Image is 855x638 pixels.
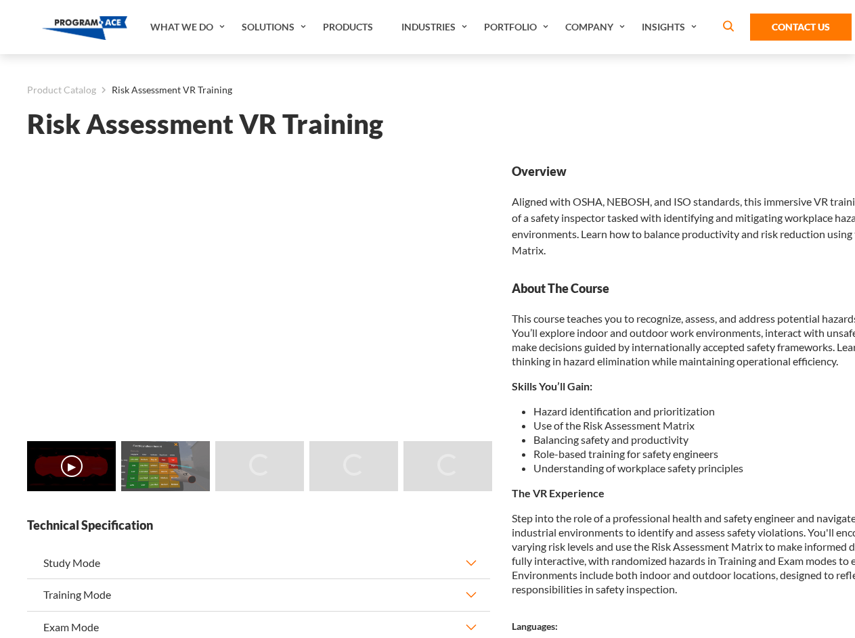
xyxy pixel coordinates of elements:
button: Training Mode [27,579,490,610]
strong: Languages: [512,620,558,632]
img: Program-Ace [42,16,128,40]
li: Risk Assessment VR Training [96,81,232,99]
img: Risk Assessment VR Training - Preview 1 [121,441,210,491]
strong: Technical Specification [27,517,490,534]
a: Contact Us [750,14,852,41]
button: Study Mode [27,547,490,578]
a: Product Catalog [27,81,96,99]
iframe: Risk Assessment VR Training - Video 0 [27,163,490,424]
img: Risk Assessment VR Training - Video 0 [27,441,116,491]
button: ▶ [61,455,83,477]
